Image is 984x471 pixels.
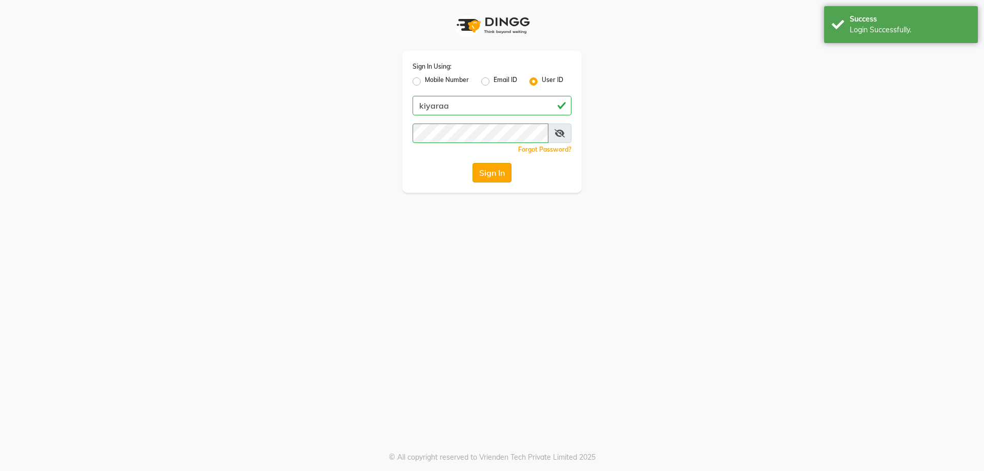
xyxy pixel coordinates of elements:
label: Email ID [494,75,517,88]
a: Forgot Password? [518,146,571,153]
label: Mobile Number [425,75,469,88]
div: Success [850,14,970,25]
input: Username [413,96,571,115]
button: Sign In [473,163,511,182]
div: Login Successfully. [850,25,970,35]
img: logo1.svg [451,10,533,40]
label: Sign In Using: [413,62,452,71]
input: Username [413,124,548,143]
label: User ID [542,75,563,88]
